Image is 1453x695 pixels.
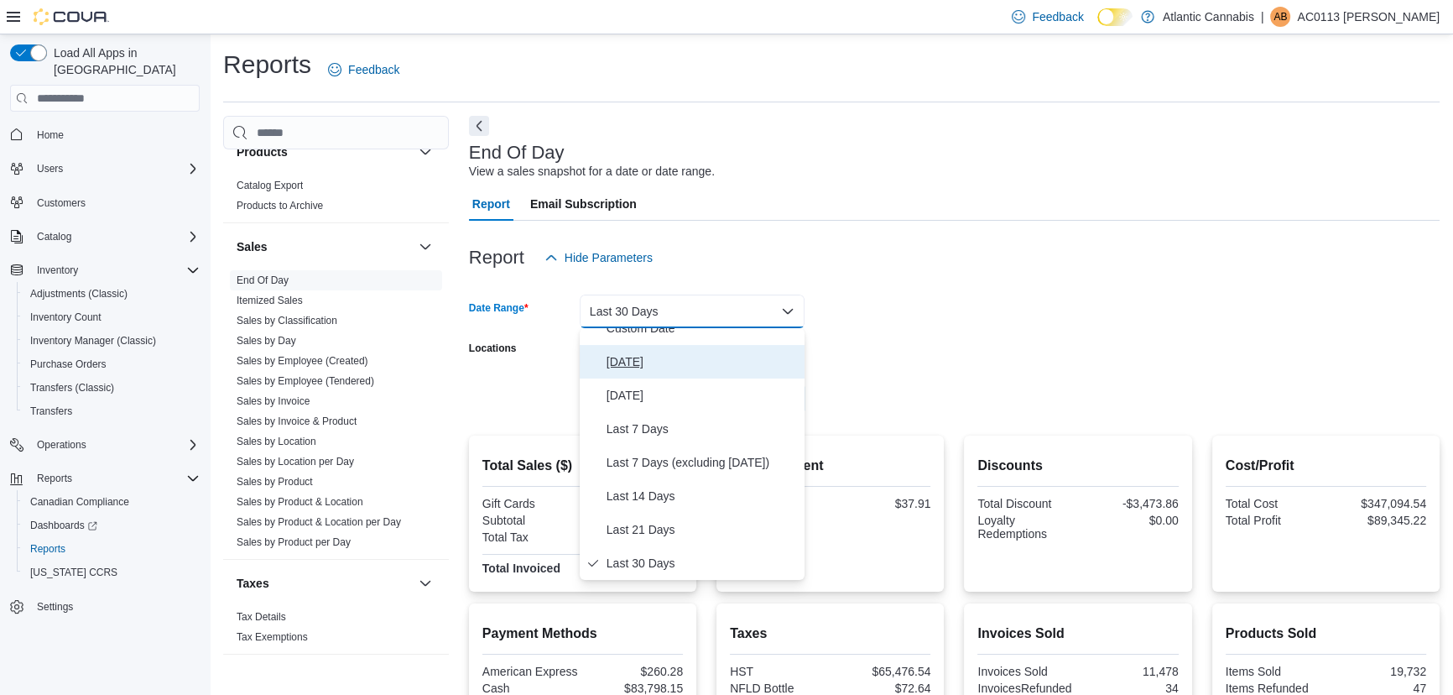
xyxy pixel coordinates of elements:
a: Transfers (Classic) [23,378,121,398]
input: Dark Mode [1097,8,1133,26]
div: Cash [482,682,580,695]
div: Sales [223,270,449,559]
span: Users [30,159,200,179]
button: Reports [3,467,206,490]
span: Operations [30,435,200,455]
span: Tax Exemptions [237,630,308,644]
span: Report [472,187,510,221]
span: Sales by Location [237,435,316,448]
img: Cova [34,8,109,25]
a: Sales by Product per Day [237,536,351,548]
button: Reports [30,468,79,489]
button: Next [469,116,489,136]
h2: Cost/Profit [1226,456,1426,476]
button: Inventory [30,260,85,280]
p: AC0113 [PERSON_NAME] [1297,7,1440,27]
span: Last 14 Days [607,486,798,506]
div: InvoicesRefunded [977,682,1075,695]
button: Customers [3,191,206,215]
a: Sales by Location [237,436,316,447]
strong: Total Invoiced [482,562,560,575]
a: Sales by Product & Location per Day [237,516,401,528]
span: Customers [37,196,86,210]
span: Settings [30,596,200,617]
div: HST [730,665,827,678]
label: Date Range [469,301,529,315]
a: Settings [30,597,80,617]
h2: Total Sales ($) [482,456,683,476]
span: Sales by Product [237,475,313,489]
span: Sales by Location per Day [237,455,354,468]
div: $37.91 [834,497,931,510]
span: Transfers (Classic) [23,378,200,398]
span: Catalog Export [237,179,303,192]
button: Transfers [17,400,206,423]
div: 47 [1329,682,1426,695]
span: AB [1273,7,1287,27]
span: Transfers [23,401,200,421]
span: Last 7 Days (excluding [DATE]) [607,452,798,473]
a: Dashboards [23,515,104,536]
a: Inventory Manager (Classic) [23,331,163,351]
span: Settings [37,600,73,614]
span: Catalog [37,230,71,243]
span: Sales by Product & Location [237,495,363,509]
span: Feedback [1032,8,1083,25]
span: Reports [30,542,65,556]
button: Settings [3,594,206,619]
div: American Express [482,665,580,678]
span: Sales by Employee (Tendered) [237,374,374,388]
span: [DATE] [607,385,798,405]
nav: Complex example [10,115,200,662]
button: [US_STATE] CCRS [17,561,206,584]
h3: Report [469,248,524,268]
div: -$3,473.86 [1081,497,1179,510]
h2: Average Spent [730,456,930,476]
a: Sales by Classification [237,315,337,327]
a: Adjustments (Classic) [23,284,134,304]
h2: Invoices Sold [977,624,1178,644]
div: $72.64 [834,682,931,695]
span: Reports [30,468,200,489]
h3: Products [237,144,288,160]
div: 11,478 [1081,665,1179,678]
button: Operations [3,433,206,457]
div: Total Profit [1226,514,1323,527]
a: Sales by Employee (Created) [237,355,368,367]
div: Taxes [223,607,449,654]
span: Reports [37,472,72,485]
h2: Taxes [730,624,930,644]
div: $89,345.22 [1329,514,1426,527]
a: Sales by Day [237,335,296,347]
button: Sales [415,237,435,257]
span: Catalog [30,227,200,247]
div: Items Refunded [1226,682,1323,695]
button: Adjustments (Classic) [17,282,206,306]
span: Feedback [348,61,399,78]
span: Home [30,123,200,144]
span: Last 30 Days [607,553,798,573]
span: Operations [37,438,86,452]
a: Inventory Count [23,307,108,327]
div: Total Cost [1226,497,1323,510]
a: Tax Details [237,611,286,623]
span: Inventory Count [23,307,200,327]
span: Sales by Classification [237,314,337,327]
p: Atlantic Cannabis [1163,7,1254,27]
span: [US_STATE] CCRS [30,566,117,579]
span: End Of Day [237,274,289,287]
button: Reports [17,537,206,561]
a: Sales by Invoice & Product [237,415,357,427]
a: Itemized Sales [237,295,303,306]
a: End Of Day [237,274,289,286]
span: Transfers [30,405,72,418]
span: Canadian Compliance [30,495,129,509]
div: Total Tax [482,530,580,544]
a: Sales by Employee (Tendered) [237,375,374,387]
div: $347,094.54 [1329,497,1426,510]
span: Purchase Orders [30,358,107,371]
span: Inventory Manager (Classic) [23,331,200,351]
span: Customers [30,192,200,213]
a: Sales by Product [237,476,313,488]
div: 34 [1081,682,1179,695]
